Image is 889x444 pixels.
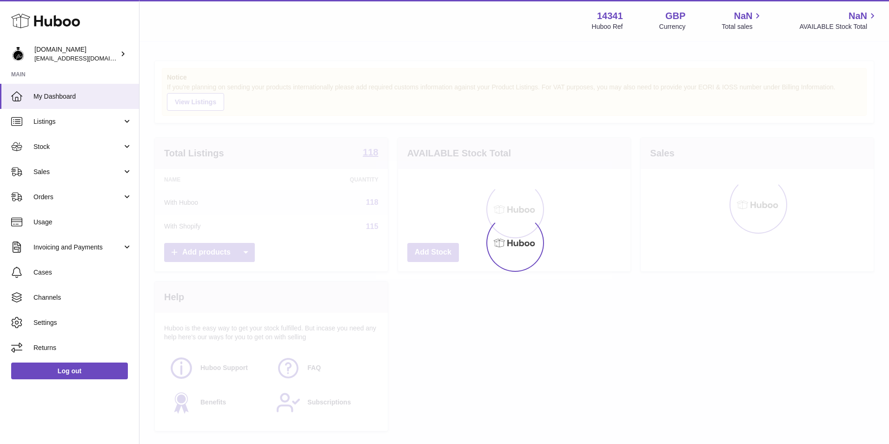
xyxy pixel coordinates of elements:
span: AVAILABLE Stock Total [799,22,878,31]
span: My Dashboard [33,92,132,101]
span: Total sales [722,22,763,31]
span: Returns [33,343,132,352]
span: NaN [734,10,752,22]
a: NaN Total sales [722,10,763,31]
img: internalAdmin-14341@internal.huboo.com [11,47,25,61]
strong: GBP [665,10,685,22]
span: Invoicing and Payments [33,243,122,252]
span: [EMAIL_ADDRESS][DOMAIN_NAME] [34,54,137,62]
strong: 14341 [597,10,623,22]
span: Sales [33,168,122,176]
div: Currency [659,22,686,31]
a: NaN AVAILABLE Stock Total [799,10,878,31]
span: Cases [33,268,132,277]
span: Usage [33,218,132,227]
span: Listings [33,117,122,126]
span: Orders [33,193,122,202]
span: NaN [849,10,867,22]
a: Log out [11,363,128,379]
div: [DOMAIN_NAME] [34,45,118,63]
span: Channels [33,293,132,302]
div: Huboo Ref [592,22,623,31]
span: Settings [33,318,132,327]
span: Stock [33,142,122,151]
